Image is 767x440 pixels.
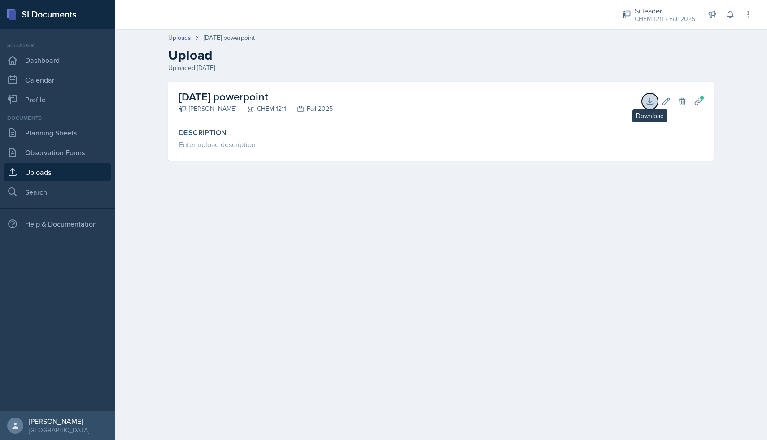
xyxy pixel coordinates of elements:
div: [PERSON_NAME] [29,417,89,426]
div: CHEM 1211 / Fall 2025 [635,14,695,24]
div: Si leader [4,41,111,49]
a: Dashboard [4,51,111,69]
div: Fall 2025 [286,104,333,113]
div: Help & Documentation [4,215,111,233]
a: Search [4,183,111,201]
h2: Upload [168,47,714,63]
a: Observation Forms [4,144,111,161]
label: Description [179,128,703,137]
button: Download [642,93,658,109]
div: [GEOGRAPHIC_DATA] [29,426,89,435]
a: Planning Sheets [4,124,111,142]
div: Documents [4,114,111,122]
a: Uploads [4,163,111,181]
div: Uploaded [DATE] [168,63,714,73]
div: Si leader [635,5,695,16]
div: [DATE] powerpoint [204,33,255,43]
a: Uploads [168,33,191,43]
div: CHEM 1211 [236,104,286,113]
a: Calendar [4,71,111,89]
div: Enter upload description [179,139,703,150]
a: Profile [4,91,111,109]
div: [PERSON_NAME] [179,104,236,113]
h2: [DATE] powerpoint [179,89,333,105]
